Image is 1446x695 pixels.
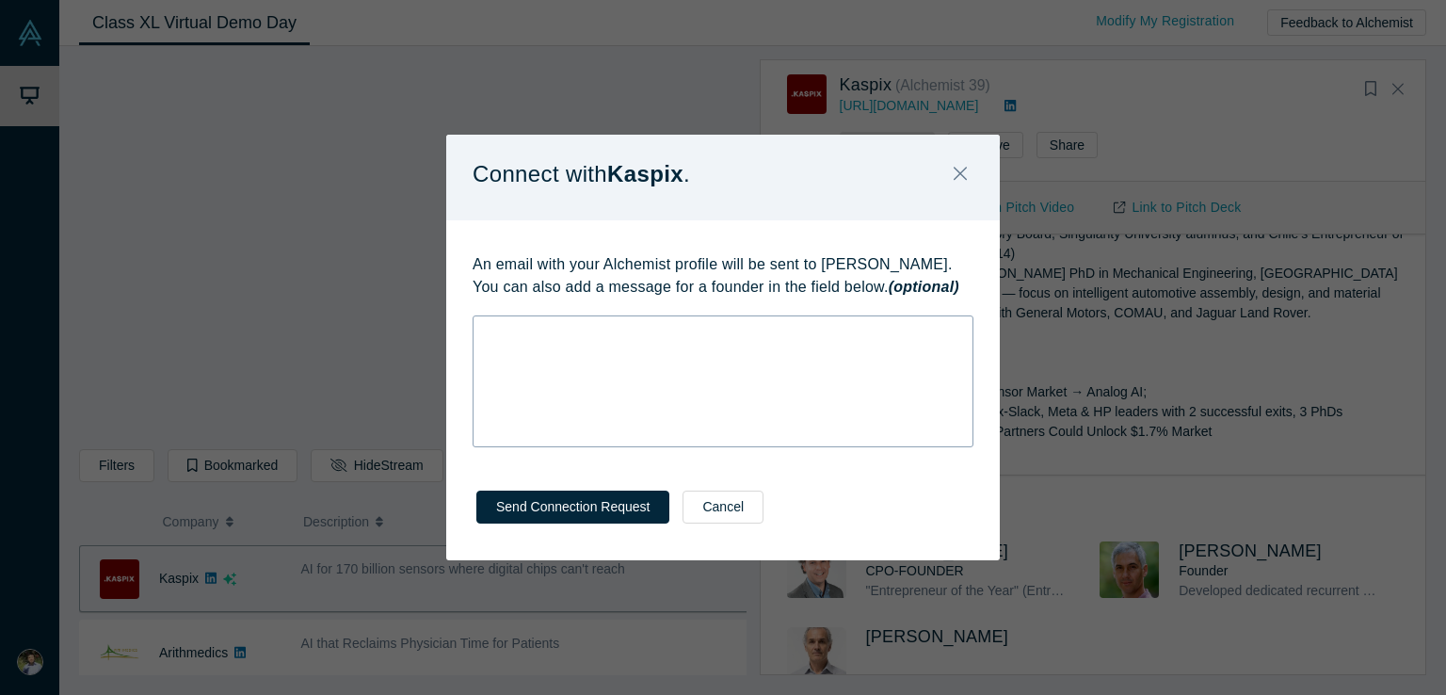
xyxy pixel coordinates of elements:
[889,279,959,295] strong: (optional)
[473,315,973,447] div: rdw-wrapper
[940,154,980,195] button: Close
[473,253,973,299] p: An email with your Alchemist profile will be sent to [PERSON_NAME]. You can also add a message fo...
[607,161,683,186] strong: Kaspix
[683,491,763,524] button: Cancel
[476,491,669,524] button: Send Connection Request
[473,154,690,194] p: Connect with .
[486,322,961,342] div: rdw-editor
